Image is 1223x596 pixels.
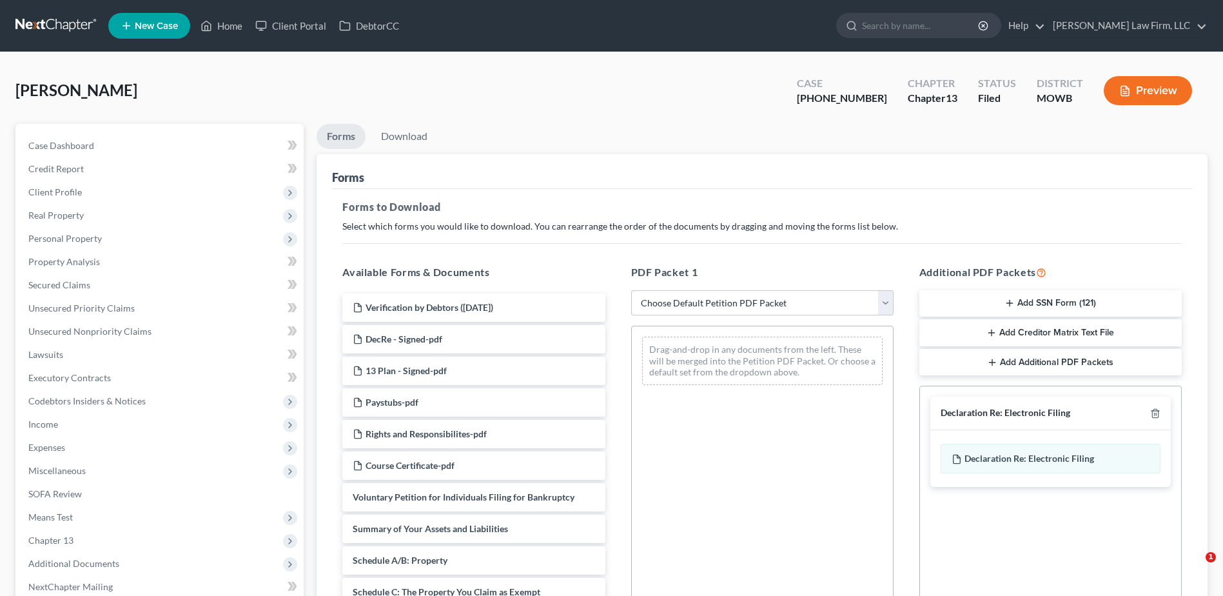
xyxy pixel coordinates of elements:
[28,186,82,197] span: Client Profile
[919,264,1182,280] h5: Additional PDF Packets
[135,21,178,31] span: New Case
[332,170,364,185] div: Forms
[28,512,73,522] span: Means Test
[353,555,447,566] span: Schedule A/B: Property
[366,365,447,376] span: 13 Plan - Signed-pdf
[862,14,980,37] input: Search by name...
[28,303,135,313] span: Unsecured Priority Claims
[18,250,304,273] a: Property Analysis
[1037,91,1083,106] div: MOWB
[946,92,957,104] span: 13
[194,14,249,37] a: Home
[317,124,366,149] a: Forms
[28,279,90,290] span: Secured Claims
[1037,76,1083,91] div: District
[28,233,102,244] span: Personal Property
[28,349,63,360] span: Lawsuits
[1002,14,1045,37] a: Help
[642,337,883,385] div: Drag-and-drop in any documents from the left. These will be merged into the Petition PDF Packet. ...
[908,91,957,106] div: Chapter
[978,76,1016,91] div: Status
[342,264,605,280] h5: Available Forms & Documents
[28,535,73,546] span: Chapter 13
[366,397,418,408] span: Paystubs-pdf
[28,210,84,221] span: Real Property
[1046,14,1207,37] a: [PERSON_NAME] Law Firm, LLC
[1104,76,1192,105] button: Preview
[342,220,1182,233] p: Select which forms you would like to download. You can rearrange the order of the documents by dr...
[18,320,304,343] a: Unsecured Nonpriority Claims
[333,14,406,37] a: DebtorCC
[353,523,508,534] span: Summary of Your Assets and Liabilities
[28,581,113,592] span: NextChapter Mailing
[28,558,119,569] span: Additional Documents
[15,81,137,99] span: [PERSON_NAME]
[18,366,304,390] a: Executory Contracts
[28,326,152,337] span: Unsecured Nonpriority Claims
[18,297,304,320] a: Unsecured Priority Claims
[28,163,84,174] span: Credit Report
[1206,552,1216,562] span: 1
[28,465,86,476] span: Miscellaneous
[28,419,58,430] span: Income
[371,124,438,149] a: Download
[366,333,442,344] span: DecRe - Signed-pdf
[28,372,111,383] span: Executory Contracts
[28,140,94,151] span: Case Dashboard
[366,460,455,471] span: Course Certificate-pdf
[18,482,304,506] a: SOFA Review
[18,343,304,366] a: Lawsuits
[964,453,1094,464] span: Declaration Re: Electronic Filing
[908,76,957,91] div: Chapter
[249,14,333,37] a: Client Portal
[353,492,574,502] span: Voluntary Petition for Individuals Filing for Bankruptcy
[978,91,1016,106] div: Filed
[18,134,304,157] a: Case Dashboard
[919,349,1182,376] button: Add Additional PDF Packets
[342,199,1182,215] h5: Forms to Download
[919,319,1182,346] button: Add Creditor Matrix Text File
[1179,552,1210,583] iframe: Intercom live chat
[18,157,304,181] a: Credit Report
[941,407,1070,419] div: Declaration Re: Electronic Filing
[28,256,100,267] span: Property Analysis
[18,273,304,297] a: Secured Claims
[28,488,82,499] span: SOFA Review
[919,290,1182,317] button: Add SSN Form (121)
[28,442,65,453] span: Expenses
[366,428,487,439] span: Rights and Responsibilites-pdf
[366,302,493,313] span: Verification by Debtors ([DATE])
[28,395,146,406] span: Codebtors Insiders & Notices
[797,76,887,91] div: Case
[797,91,887,106] div: [PHONE_NUMBER]
[631,264,894,280] h5: PDF Packet 1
